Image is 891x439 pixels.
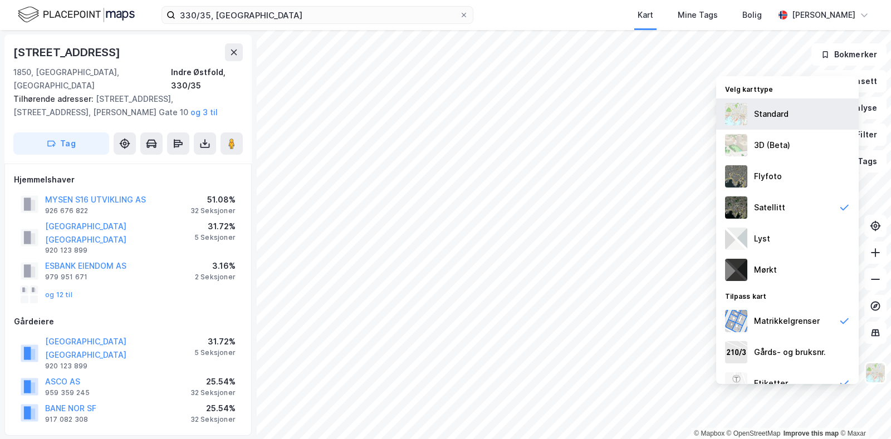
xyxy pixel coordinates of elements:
[14,173,242,186] div: Hjemmelshaver
[45,362,87,371] div: 920 123 899
[725,103,747,125] img: Z
[754,263,777,277] div: Mørkt
[171,66,243,92] div: Indre Østfold, 330/35
[754,201,785,214] div: Satellitt
[725,310,747,332] img: cadastreBorders.cfe08de4b5ddd52a10de.jpeg
[835,386,891,439] iframe: Chat Widget
[195,259,236,273] div: 3.16%
[754,346,826,359] div: Gårds- og bruksnr.
[725,196,747,219] img: 9k=
[865,362,886,383] img: Z
[716,285,859,305] div: Tilpass kart
[190,388,236,397] div: 32 Seksjoner
[835,386,891,439] div: Kontrollprogram for chat
[725,259,747,281] img: nCdM7BzjoCAAAAAElFTkSuQmCC
[45,206,88,215] div: 926 676 822
[45,388,90,397] div: 959 359 245
[754,107,789,121] div: Standard
[194,233,236,242] div: 5 Seksjoner
[13,132,109,155] button: Tag
[792,8,855,22] div: [PERSON_NAME]
[18,5,135,24] img: logo.f888ab2527a4732fd821a326f86c7f29.svg
[725,228,747,250] img: luj3wr1y2y3+OchiMxRmMxRlscgabnMEmZ7DJGWxyBpucwSZnsMkZbHIGm5zBJmewyRlscgabnMEmZ7DJGWxyBpucwSZnsMkZ...
[13,43,123,61] div: [STREET_ADDRESS]
[725,134,747,156] img: Z
[833,124,887,146] button: Filter
[754,232,770,245] div: Lyst
[754,377,788,390] div: Etiketter
[754,314,820,328] div: Matrikkelgrenser
[727,430,781,437] a: OpenStreetMap
[14,315,242,328] div: Gårdeiere
[678,8,718,22] div: Mine Tags
[190,206,236,215] div: 32 Seksjoner
[13,94,96,103] span: Tilhørende adresser:
[45,246,87,255] div: 920 123 899
[694,430,724,437] a: Mapbox
[45,415,88,424] div: 917 082 308
[784,430,839,437] a: Improve this map
[190,193,236,206] div: 51.08%
[13,92,234,119] div: [STREET_ADDRESS], [STREET_ADDRESS], [PERSON_NAME] Gate 10
[725,341,747,363] img: cadastreKeys.547ab17ec502f5a4ef2b.jpeg
[716,78,859,98] div: Velg karttype
[13,66,171,92] div: 1850, [GEOGRAPHIC_DATA], [GEOGRAPHIC_DATA]
[835,150,887,172] button: Tags
[725,165,747,188] img: Z
[194,335,236,348] div: 31.72%
[742,8,762,22] div: Bolig
[175,7,459,23] input: Søk på adresse, matrikkel, gårdeiere, leietakere eller personer
[819,70,887,92] button: Datasett
[725,372,747,394] img: Z
[45,273,87,282] div: 979 951 671
[754,139,790,152] div: 3D (Beta)
[638,8,653,22] div: Kart
[754,170,782,183] div: Flyfoto
[190,375,236,388] div: 25.54%
[195,273,236,282] div: 2 Seksjoner
[194,220,236,233] div: 31.72%
[190,402,236,415] div: 25.54%
[190,415,236,424] div: 32 Seksjoner
[811,43,887,66] button: Bokmerker
[194,348,236,357] div: 5 Seksjoner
